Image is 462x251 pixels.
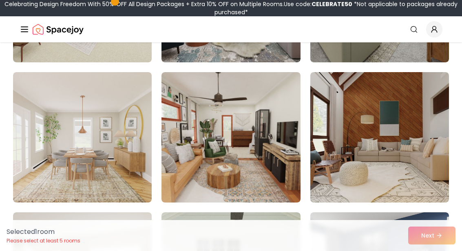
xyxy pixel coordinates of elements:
img: Room room-11 [161,72,300,203]
img: Room room-12 [310,72,449,203]
nav: Global [20,16,442,42]
img: Room room-10 [13,72,152,203]
p: Please select at least 5 rooms [7,238,80,244]
a: Spacejoy [33,21,84,37]
p: Selected 1 room [7,227,80,237]
img: Spacejoy Logo [33,21,84,37]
